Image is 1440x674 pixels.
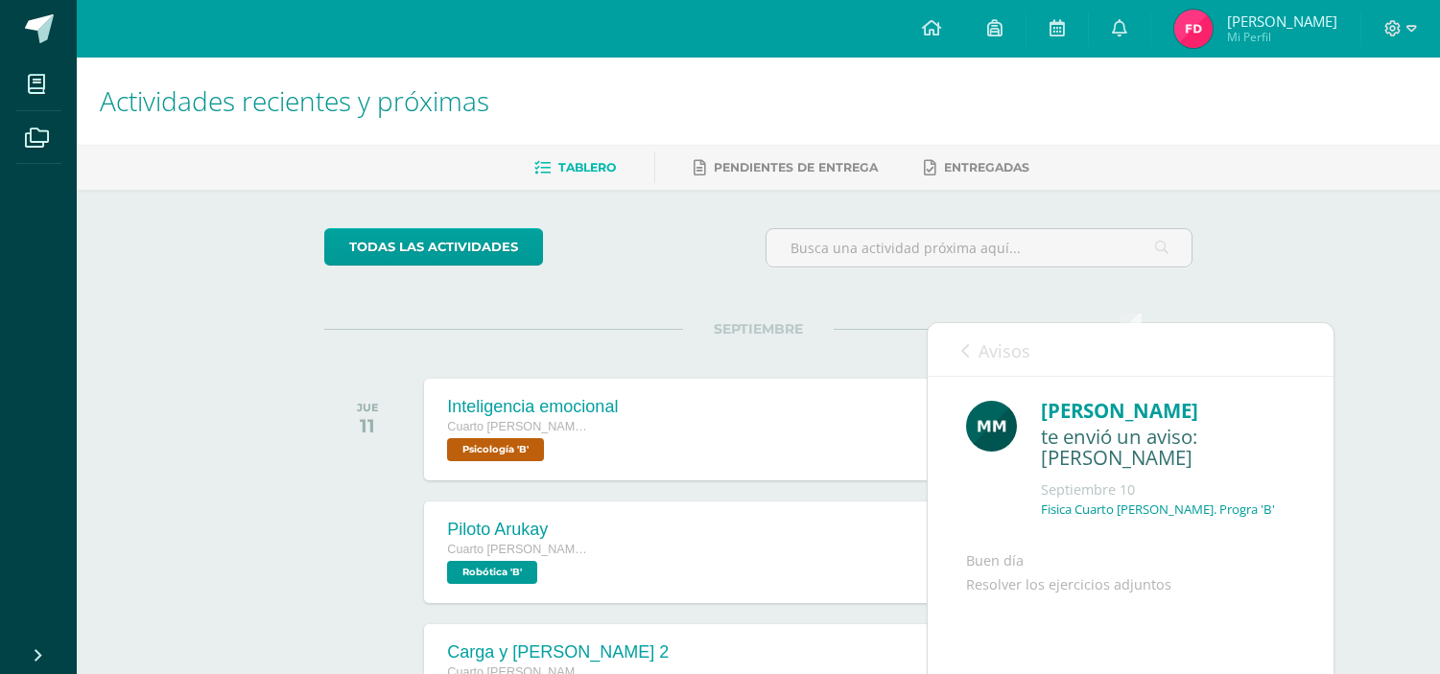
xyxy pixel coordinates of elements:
[534,152,616,183] a: Tablero
[1227,29,1337,45] span: Mi Perfil
[447,438,544,461] span: Psicología 'B'
[979,339,1030,362] span: Avisos
[447,642,669,662] div: Carga y [PERSON_NAME] 2
[1041,396,1295,426] div: [PERSON_NAME]
[447,543,591,556] span: Cuarto [PERSON_NAME]. Progra
[694,152,878,183] a: Pendientes de entrega
[767,229,1192,267] input: Busca una actividad próxima aquí...
[357,401,379,414] div: JUE
[1041,480,1295,500] div: Septiembre 10
[1174,10,1213,48] img: 827ba0692ad3f9e3e06b218015520ef4.png
[100,82,489,119] span: Actividades recientes y próximas
[683,320,834,337] span: SEPTIEMBRE
[944,160,1029,174] span: Entregadas
[447,520,591,540] div: Piloto Arukay
[558,160,616,174] span: Tablero
[924,152,1029,183] a: Entregadas
[447,561,537,584] span: Robótica 'B'
[1227,12,1337,31] span: [PERSON_NAME]
[324,228,543,266] a: todas las Actividades
[447,420,591,433] span: Cuarto [PERSON_NAME]. Progra
[447,397,618,417] div: Inteligencia emocional
[714,160,878,174] span: Pendientes de entrega
[357,414,379,437] div: 11
[1041,426,1295,471] div: te envió un aviso: Ejercicio
[966,401,1017,452] img: ea0e1a9c59ed4b58333b589e14889882.png
[1041,501,1275,518] p: Fisica Cuarto [PERSON_NAME]. Progra 'B'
